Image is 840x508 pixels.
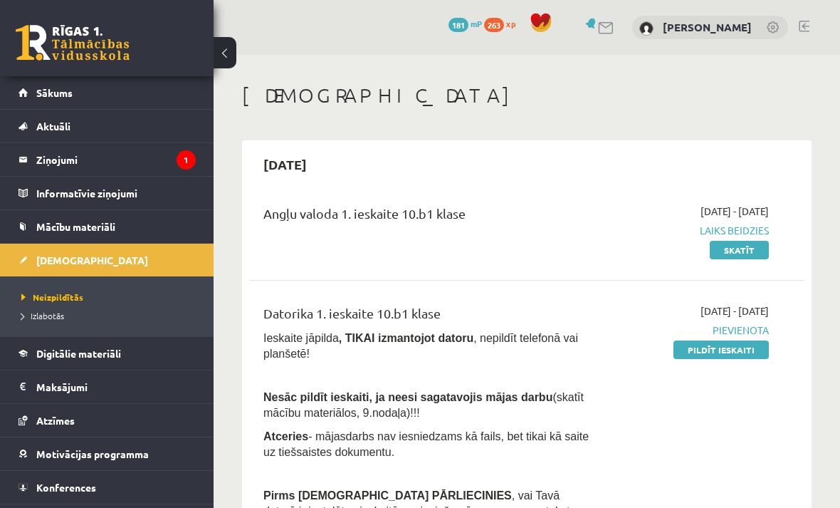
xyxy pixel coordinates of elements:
a: Konferences [19,471,196,504]
a: Aktuāli [19,110,196,142]
span: Konferences [36,481,96,494]
a: Ziņojumi1 [19,143,196,176]
div: Angļu valoda 1. ieskaite 10.b1 klase [263,204,593,230]
span: [DEMOGRAPHIC_DATA] [36,254,148,266]
a: Izlabotās [21,309,199,322]
legend: Maksājumi [36,370,196,403]
b: Atceries [263,430,308,442]
span: Nesāc pildīt ieskaiti, ja neesi sagatavojis mājas darbu [263,391,552,403]
span: Motivācijas programma [36,447,149,460]
legend: Ziņojumi [36,143,196,176]
span: Laiks beidzies [614,223,769,238]
h2: [DATE] [249,147,321,181]
span: Izlabotās [21,310,64,321]
div: Datorika 1. ieskaite 10.b1 klase [263,304,593,330]
span: Pievienota [614,323,769,338]
a: Motivācijas programma [19,437,196,470]
a: Atzīmes [19,404,196,437]
span: Digitālie materiāli [36,347,121,360]
a: Neizpildītās [21,291,199,304]
span: - mājasdarbs nav iesniedzams kā fails, bet tikai kā saite uz tiešsaistes dokumentu. [263,430,589,458]
a: 263 xp [484,18,523,29]
legend: Informatīvie ziņojumi [36,177,196,209]
a: Rīgas 1. Tālmācības vidusskola [16,25,130,61]
span: [DATE] - [DATE] [700,304,769,318]
span: Sākums [36,86,73,99]
h1: [DEMOGRAPHIC_DATA] [242,83,812,108]
a: 181 mP [448,18,482,29]
a: Skatīt [710,241,769,259]
a: [DEMOGRAPHIC_DATA] [19,244,196,276]
span: 263 [484,18,504,32]
a: Mācību materiāli [19,210,196,243]
span: mP [471,18,482,29]
a: Pildīt ieskaiti [673,341,769,359]
a: Digitālie materiāli [19,337,196,370]
img: Ģertrūde Kairiša [639,21,653,36]
span: [DATE] - [DATE] [700,204,769,219]
i: 1 [177,150,196,170]
span: Aktuāli [36,120,70,133]
b: , TIKAI izmantojot datoru [339,332,473,344]
a: Maksājumi [19,370,196,403]
span: Pirms [DEMOGRAPHIC_DATA] PĀRLIECINIES [263,489,512,502]
span: Atzīmes [36,414,75,427]
a: Informatīvie ziņojumi [19,177,196,209]
span: (skatīt mācību materiālos, 9.nodaļa)!!! [263,391,584,419]
a: [PERSON_NAME] [663,20,752,34]
span: Mācību materiāli [36,220,115,233]
a: Sākums [19,76,196,109]
span: Ieskaite jāpilda , nepildīt telefonā vai planšetē! [263,332,578,360]
span: xp [506,18,515,29]
span: 181 [448,18,468,32]
span: Neizpildītās [21,291,83,303]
